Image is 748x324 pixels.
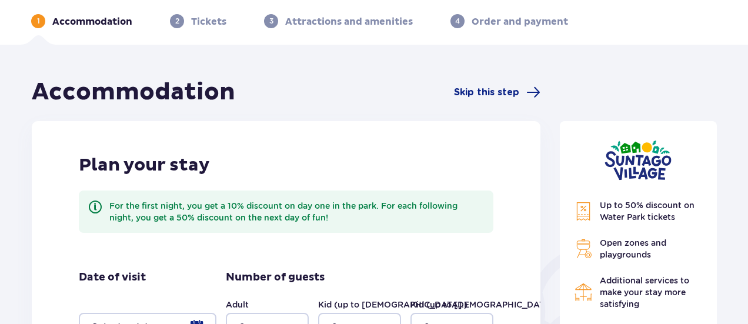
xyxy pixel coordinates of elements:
p: Date of visit [79,270,146,285]
span: Up to 50% discount on Water Park tickets [600,201,694,222]
div: For the first night, you get a 10% discount on day one in the park. For each following night, you... [109,200,484,223]
p: Number of guests [226,270,325,285]
h1: Accommodation [32,78,235,107]
p: Attractions and amenities [285,15,413,28]
span: Skip this step [454,86,519,99]
img: Suntago Village [605,140,672,181]
label: Adult [226,299,249,310]
img: Grill Icon [574,239,593,258]
img: Restaurant Icon [574,283,593,302]
p: 3 [269,16,273,26]
p: 1 [37,16,40,26]
span: Open zones and playgrounds [600,238,666,259]
p: Accommodation [52,15,132,28]
p: 2 [175,16,179,26]
img: Discount Icon [574,202,593,221]
a: Skip this step [454,85,540,99]
span: Additional services to make your stay more satisfying [600,276,689,309]
p: Order and payment [472,15,568,28]
p: Tickets [191,15,226,28]
p: 4 [455,16,460,26]
label: Kid (up to [DEMOGRAPHIC_DATA].) [318,299,467,310]
p: Plan your stay [79,154,210,176]
label: Kid (up to [DEMOGRAPHIC_DATA].) [410,299,560,310]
